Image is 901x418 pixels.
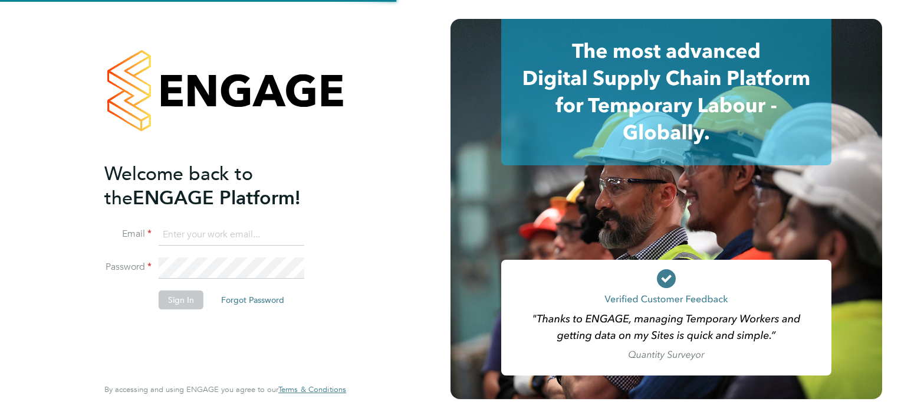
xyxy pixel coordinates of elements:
[104,261,152,273] label: Password
[159,224,304,246] input: Enter your work email...
[104,384,346,394] span: By accessing and using ENGAGE you agree to our
[104,228,152,240] label: Email
[159,290,203,309] button: Sign In
[278,385,346,394] a: Terms & Conditions
[212,290,294,309] button: Forgot Password
[104,162,334,210] h2: ENGAGE Platform!
[104,162,253,210] span: Welcome back to the
[278,384,346,394] span: Terms & Conditions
